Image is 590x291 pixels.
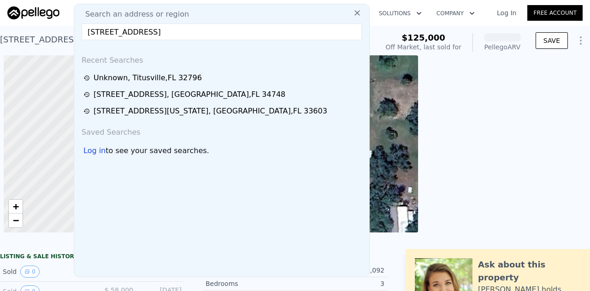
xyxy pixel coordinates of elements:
[7,6,59,19] img: Pellego
[295,279,384,288] div: 3
[106,145,209,156] span: to see your saved searches.
[486,8,527,18] a: Log In
[94,89,285,100] div: [STREET_ADDRESS] , [GEOGRAPHIC_DATA] , FL 34748
[401,33,445,42] span: $125,000
[78,119,366,142] div: Saved Searches
[78,48,366,70] div: Recent Searches
[78,9,189,20] span: Search an address or region
[13,214,19,226] span: −
[429,5,482,22] button: Company
[9,200,23,214] a: Zoom in
[572,31,590,50] button: Show Options
[94,106,327,117] div: [STREET_ADDRESS][US_STATE] , [GEOGRAPHIC_DATA] , FL 33603
[386,42,461,52] div: Off Market, last sold for
[13,201,19,212] span: +
[536,32,568,49] button: SAVE
[9,214,23,227] a: Zoom out
[478,258,581,284] div: Ask about this property
[83,106,363,117] a: [STREET_ADDRESS][US_STATE], [GEOGRAPHIC_DATA],FL 33603
[206,279,295,288] div: Bedrooms
[83,145,106,156] div: Log in
[20,266,40,278] button: View historical data
[94,72,202,83] div: Unknown , Titusville , FL 32796
[527,5,583,21] a: Free Account
[82,24,362,40] input: Enter an address, city, region, neighborhood or zip code
[83,72,363,83] a: Unknown, Titusville,FL 32796
[372,5,429,22] button: Solutions
[484,42,521,52] div: Pellego ARV
[83,89,363,100] a: [STREET_ADDRESS], [GEOGRAPHIC_DATA],FL 34748
[3,266,85,278] div: Sold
